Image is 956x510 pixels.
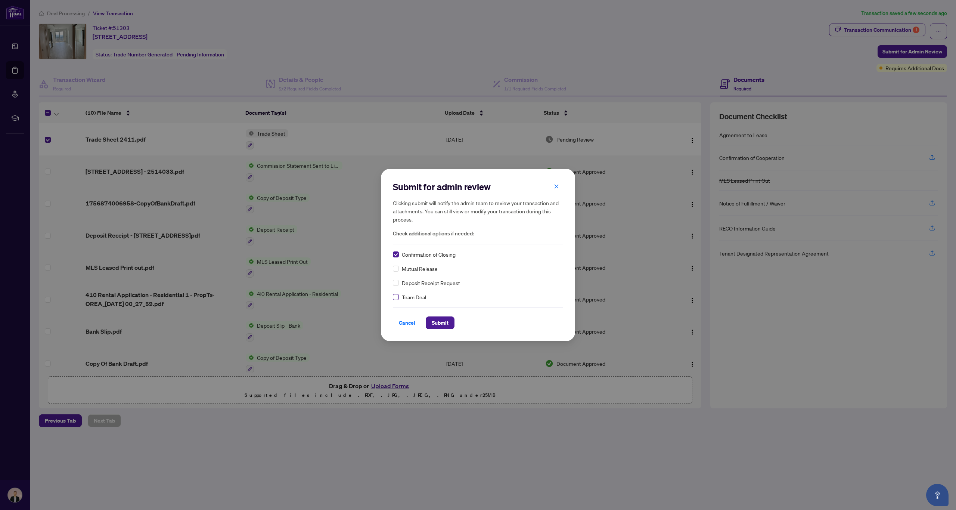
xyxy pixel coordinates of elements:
[402,293,426,301] span: Team Deal
[393,181,563,193] h2: Submit for admin review
[926,484,949,506] button: Open asap
[402,279,460,287] span: Deposit Receipt Request
[402,250,456,259] span: Confirmation of Closing
[554,184,559,189] span: close
[426,316,454,329] button: Submit
[402,265,438,273] span: Mutual Release
[393,316,421,329] button: Cancel
[432,317,448,329] span: Submit
[393,199,563,223] h5: Clicking submit will notify the admin team to review your transaction and attachments. You can st...
[393,229,563,238] span: Check additional options if needed:
[399,317,415,329] span: Cancel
